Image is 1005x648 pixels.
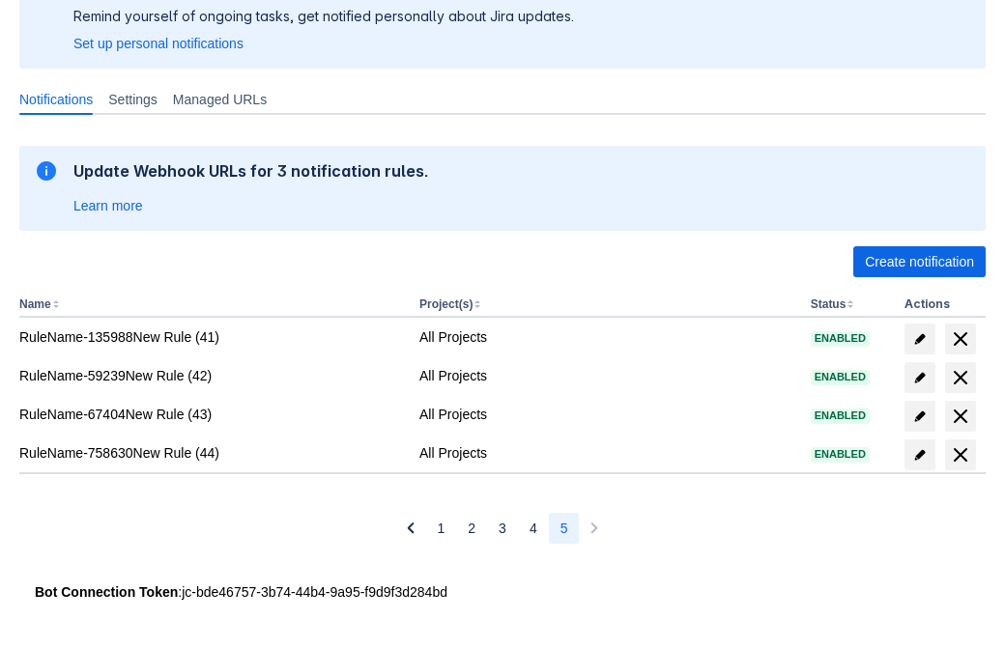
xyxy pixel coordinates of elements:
span: Enabled [811,333,870,344]
div: RuleName-135988New Rule (41) [19,327,404,347]
span: information [35,159,58,183]
span: delete [949,443,972,466]
div: : jc-bde46757-3b74-44b4-9a95-f9d9f3d284bd [35,582,970,602]
span: Settings [108,90,158,109]
th: Actions [897,293,986,318]
div: All Projects [419,366,795,385]
span: delete [949,366,972,389]
span: Notifications [19,90,93,109]
span: Create notification [865,246,974,277]
button: Page 1 [426,513,457,544]
span: 2 [468,513,475,544]
span: edit [912,447,928,463]
div: All Projects [419,405,795,424]
button: Page 5 [549,513,580,544]
a: Learn more [73,196,143,215]
span: delete [949,327,972,351]
button: Project(s) [419,297,473,311]
button: Page 4 [518,513,549,544]
button: Status [811,297,847,311]
span: Enabled [811,449,870,460]
strong: Bot Connection Token [35,584,178,600]
span: 3 [499,513,506,544]
h2: Update Webhook URLs for 3 notification rules. [73,161,429,181]
div: RuleName-758630New Rule (44) [19,443,404,463]
div: RuleName-59239New Rule (42) [19,366,404,385]
div: All Projects [419,443,795,463]
p: Remind yourself of ongoing tasks, get notified personally about Jira updates. [73,7,574,26]
span: edit [912,370,928,385]
span: 5 [560,513,568,544]
a: Set up personal notifications [73,34,244,53]
button: Page 2 [456,513,487,544]
button: Page 3 [487,513,518,544]
span: edit [912,331,928,347]
span: 4 [530,513,537,544]
span: delete [949,405,972,428]
button: Next [579,513,610,544]
button: Create notification [853,246,986,277]
button: Name [19,297,51,311]
span: Enabled [811,410,870,421]
span: Managed URLs [173,90,267,109]
nav: Pagination [395,513,611,544]
span: Enabled [811,372,870,382]
span: 1 [438,513,445,544]
div: RuleName-67404New Rule (43) [19,405,404,424]
div: All Projects [419,327,795,347]
button: Previous [395,513,426,544]
span: edit [912,409,928,424]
